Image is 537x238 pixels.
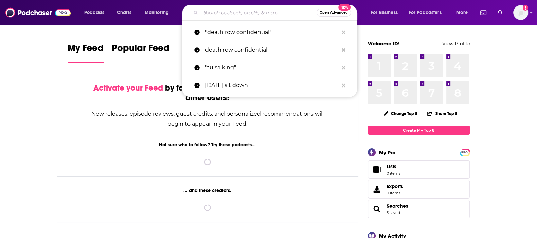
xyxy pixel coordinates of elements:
[442,40,470,47] a: View Profile
[387,191,403,195] span: 0 items
[456,8,468,17] span: More
[379,149,396,156] div: My Pro
[513,5,528,20] span: Logged in as idcontent
[140,7,178,18] button: open menu
[370,204,384,214] a: Searches
[409,8,442,17] span: For Podcasters
[366,7,406,18] button: open menu
[461,149,469,155] a: PRO
[57,188,359,193] div: ... and these creators.
[387,203,408,209] a: Searches
[205,41,338,59] p: death row confidential
[91,109,324,129] div: New releases, episode reviews, guest credits, and personalized recommendations will begin to appe...
[5,6,71,19] img: Podchaser - Follow, Share and Rate Podcasts
[368,160,470,179] a: Lists
[427,107,458,120] button: Share Top 8
[320,11,348,14] span: Open Advanced
[368,200,470,218] span: Searches
[57,142,359,148] div: Not sure who to follow? Try these podcasts...
[93,83,163,93] span: Activate your Feed
[387,171,400,176] span: 0 items
[68,42,104,63] a: My Feed
[495,7,505,18] a: Show notifications dropdown
[478,7,489,18] a: Show notifications dropdown
[387,163,400,170] span: Lists
[201,7,317,18] input: Search podcasts, credits, & more...
[368,40,400,47] a: Welcome ID!
[317,9,351,17] button: Open AdvancedNew
[84,8,104,17] span: Podcasts
[387,183,403,189] span: Exports
[112,7,136,18] a: Charts
[91,83,324,103] div: by following Podcasts, Creators, Lists, and other Users!
[368,126,470,135] a: Create My Top 8
[513,5,528,20] button: Show profile menu
[370,185,384,194] span: Exports
[189,5,364,20] div: Search podcasts, credits, & more...
[387,210,400,215] a: 3 saved
[405,7,451,18] button: open menu
[79,7,113,18] button: open menu
[380,109,422,118] button: Change Top 8
[371,8,398,17] span: For Business
[112,42,169,63] a: Popular Feed
[368,180,470,199] a: Exports
[182,77,357,94] a: [DATE] sit down
[205,59,338,77] p: "tulsa king"
[205,77,338,94] p: sunday sit down
[451,7,476,18] button: open menu
[513,5,528,20] img: User Profile
[145,8,169,17] span: Monitoring
[182,23,357,41] a: "death row confidential"
[461,150,469,155] span: PRO
[112,42,169,58] span: Popular Feed
[182,41,357,59] a: death row confidential
[68,42,104,58] span: My Feed
[370,165,384,174] span: Lists
[387,163,396,170] span: Lists
[205,23,338,41] p: "death row confidential"
[117,8,131,17] span: Charts
[523,5,528,11] svg: Add a profile image
[338,4,351,11] span: New
[182,59,357,77] a: "tulsa king"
